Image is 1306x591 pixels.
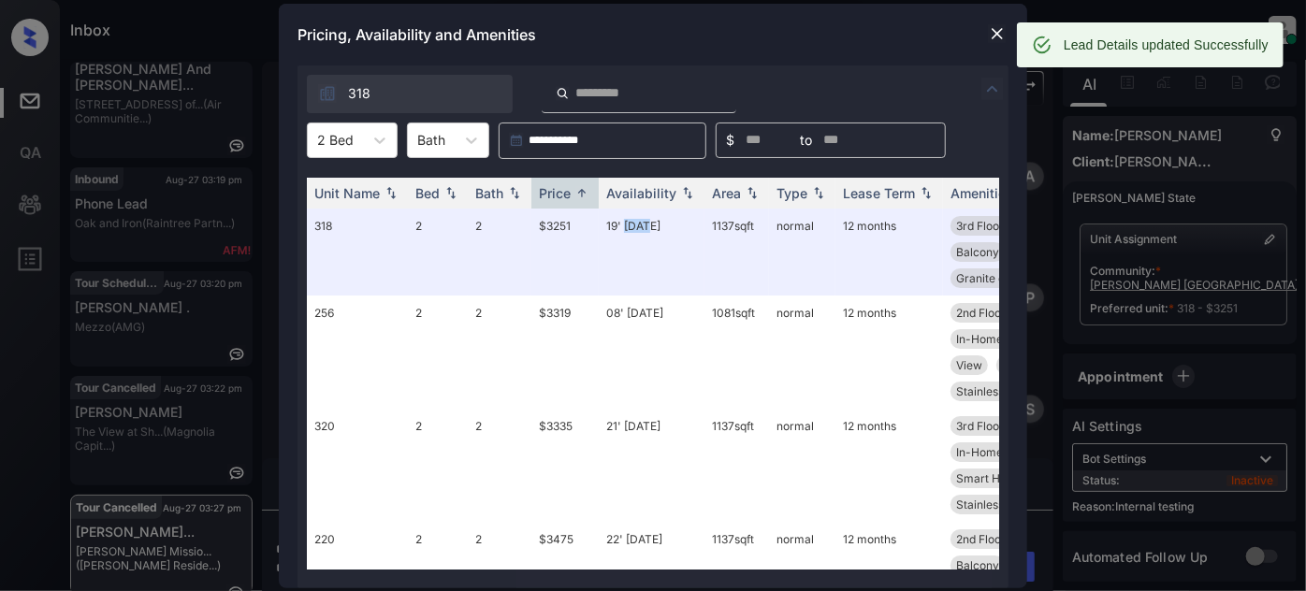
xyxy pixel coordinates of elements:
img: sorting [505,186,524,199]
div: Unit Name [314,185,380,201]
img: sorting [809,186,828,199]
td: 1081 sqft [704,295,769,409]
td: 1137 sqft [704,209,769,295]
img: close [988,24,1007,43]
img: sorting [573,186,591,200]
td: 21' [DATE] [599,409,704,522]
div: Bath [475,185,503,201]
td: normal [769,295,835,409]
td: 12 months [835,295,943,409]
td: 318 [307,209,408,295]
span: Smart Home Lock [956,471,1052,485]
td: 320 [307,409,408,522]
td: normal [769,409,835,522]
td: 2 [408,295,468,409]
span: Stainless Steel... [956,384,1042,398]
span: 2nd Floor [956,532,1006,546]
span: $ [726,130,734,151]
td: 256 [307,295,408,409]
td: 2 [468,409,531,522]
td: 2 [408,409,468,522]
td: 12 months [835,209,943,295]
span: 3rd Floor [956,219,1004,233]
div: Pricing, Availability and Amenities [279,4,1027,65]
td: $3335 [531,409,599,522]
td: normal [769,209,835,295]
span: 2nd Floor [956,306,1006,320]
img: icon-zuma [318,84,337,103]
td: $3251 [531,209,599,295]
img: sorting [917,186,936,199]
img: icon-zuma [556,85,570,102]
td: 08' [DATE] [599,295,704,409]
span: Balcony [956,245,999,259]
td: 2 [468,295,531,409]
img: icon-zuma [981,78,1004,100]
span: Stainless Steel... [956,497,1042,512]
td: $3319 [531,295,599,409]
div: Price [539,185,571,201]
div: Type [776,185,807,201]
td: 1137 sqft [704,409,769,522]
div: Bed [415,185,440,201]
img: sorting [382,186,400,199]
div: Amenities [950,185,1013,201]
td: 2 [468,209,531,295]
div: Area [712,185,741,201]
span: 318 [348,83,370,104]
div: Availability [606,185,676,201]
img: sorting [743,186,762,199]
span: to [800,130,812,151]
td: 2 [408,209,468,295]
span: View [956,358,982,372]
td: 19' [DATE] [599,209,704,295]
span: In-Home Washer ... [956,332,1057,346]
span: In-Home Washer ... [956,445,1057,459]
span: 3rd Floor [956,419,1004,433]
img: sorting [678,186,697,199]
td: 12 months [835,409,943,522]
img: sorting [442,186,460,199]
span: Granite counter... [956,271,1047,285]
div: Lease Term [843,185,915,201]
div: Lead Details updated Successfully [1064,28,1269,62]
span: Balcony [956,558,999,572]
